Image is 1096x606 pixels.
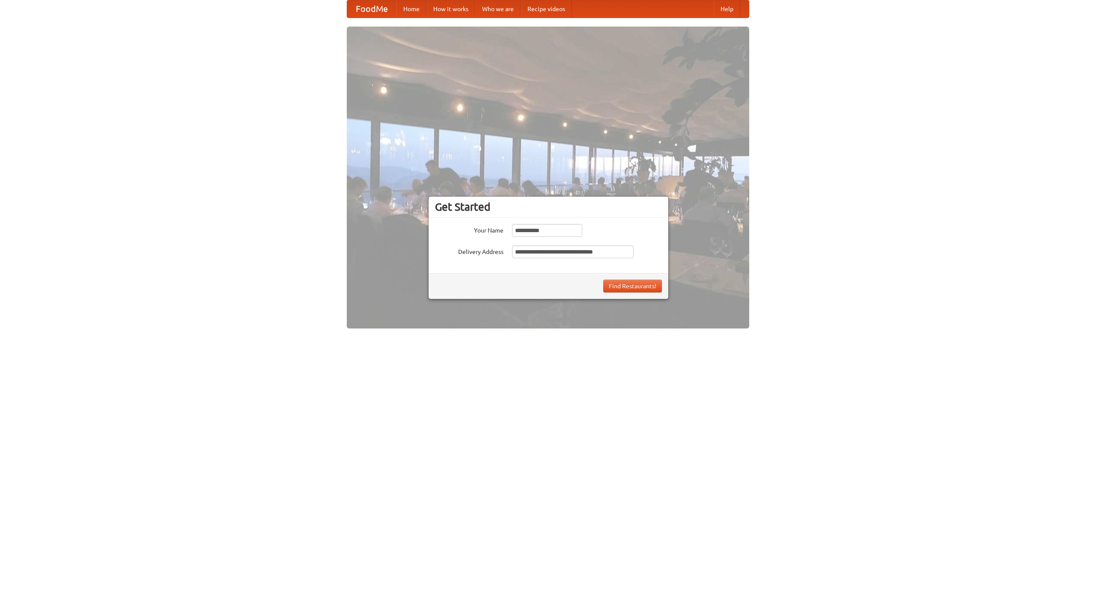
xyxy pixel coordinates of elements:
a: Help [714,0,740,18]
a: FoodMe [347,0,396,18]
a: Home [396,0,426,18]
label: Delivery Address [435,245,503,256]
a: Recipe videos [521,0,572,18]
label: Your Name [435,224,503,235]
a: How it works [426,0,475,18]
h3: Get Started [435,200,662,213]
a: Who we are [475,0,521,18]
button: Find Restaurants! [603,280,662,293]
